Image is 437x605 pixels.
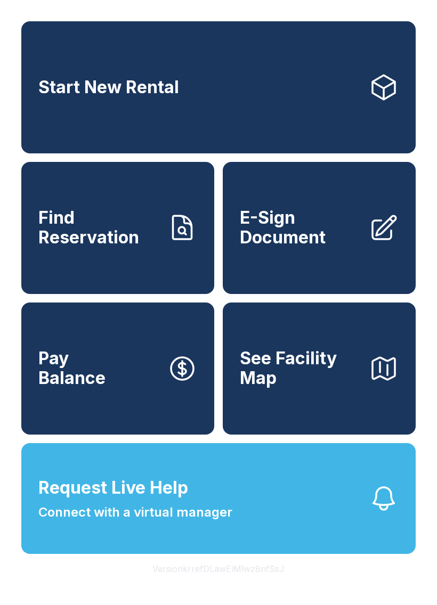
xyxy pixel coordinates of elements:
span: Request Live Help [38,475,188,501]
span: See Facility Map [240,349,360,388]
button: PayBalance [21,302,214,435]
span: Find Reservation [38,208,159,247]
button: See Facility Map [223,302,416,435]
span: Connect with a virtual manager [38,503,232,522]
a: E-Sign Document [223,162,416,294]
span: Start New Rental [38,78,179,97]
span: E-Sign Document [240,208,360,247]
button: VersionkrrefDLawElMlwz8nfSsJ [144,554,293,584]
a: Start New Rental [21,21,416,153]
button: Request Live HelpConnect with a virtual manager [21,443,416,554]
a: Find Reservation [21,162,214,294]
span: Pay Balance [38,349,106,388]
